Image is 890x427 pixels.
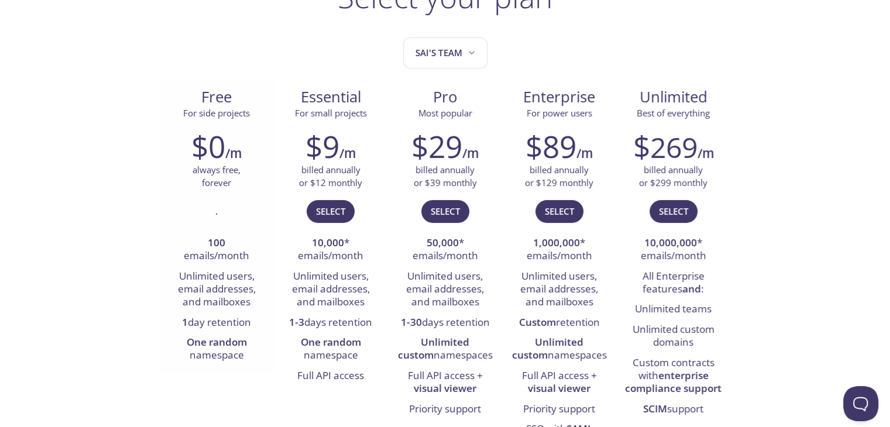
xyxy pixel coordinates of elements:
li: Unlimited teams [625,299,721,319]
strong: One random [187,335,247,349]
strong: 100 [208,236,225,249]
li: days retention [283,313,379,333]
li: Unlimited users, email addresses, and mailboxes [511,267,607,313]
p: billed annually or $299 monthly [639,164,707,189]
strong: 10,000,000 [644,236,697,249]
li: Full API access + [511,366,607,400]
h2: $9 [305,129,339,164]
strong: Unlimited custom [512,335,584,361]
span: For small projects [295,107,367,119]
h2: $0 [191,129,225,164]
button: Select [650,200,697,222]
h2: $ [633,129,697,164]
button: Select [535,200,583,222]
li: Custom contracts with [625,353,721,400]
p: billed annually or $129 monthly [525,164,593,189]
strong: enterprise compliance support [625,369,721,395]
h6: /m [697,143,714,163]
p: always free, forever [193,164,240,189]
li: Unlimited users, email addresses, and mailboxes [397,267,493,313]
strong: 1 [182,315,188,329]
h6: /m [462,143,479,163]
button: Sai's team [403,37,487,68]
strong: Custom [519,315,556,329]
h2: $89 [525,129,576,164]
h6: /m [339,143,356,163]
span: Select [545,204,574,219]
li: All Enterprise features : [625,267,721,300]
li: * emails/month [283,233,379,267]
li: days retention [397,313,493,333]
span: Essential [283,87,379,107]
p: billed annually or $12 monthly [299,164,362,189]
strong: Unlimited custom [398,335,470,361]
strong: and [682,282,701,295]
strong: 50,000 [427,236,459,249]
iframe: Help Scout Beacon - Open [843,386,878,421]
strong: 1-3 [289,315,304,329]
strong: SCIM [643,402,667,415]
li: namespace [169,333,265,366]
li: support [625,400,721,419]
li: Full API access + [397,366,493,400]
button: Select [307,200,355,222]
h6: /m [576,143,593,163]
p: billed annually or $39 monthly [414,164,477,189]
li: * emails/month [397,233,493,267]
li: Unlimited custom domains [625,320,721,353]
span: Select [431,204,460,219]
h6: /m [225,143,242,163]
span: Free [169,87,264,107]
span: Unlimited [640,87,707,107]
li: * emails/month [511,233,607,267]
li: Priority support [397,400,493,419]
span: Best of everything [637,107,710,119]
span: For side projects [183,107,250,119]
strong: One random [301,335,361,349]
li: Unlimited users, email addresses, and mailboxes [169,267,265,313]
strong: 1-30 [401,315,422,329]
li: namespace [283,333,379,366]
li: Priority support [511,400,607,419]
span: 269 [650,128,697,166]
li: namespaces [511,333,607,366]
li: retention [511,313,607,333]
li: day retention [169,313,265,333]
button: Select [421,200,469,222]
li: namespaces [397,333,493,366]
li: Unlimited users, email addresses, and mailboxes [283,267,379,313]
li: * emails/month [625,233,721,267]
span: Pro [397,87,493,107]
span: For power users [527,107,592,119]
span: Enterprise [511,87,607,107]
strong: visual viewer [528,381,590,395]
span: Select [659,204,688,219]
span: Select [316,204,345,219]
span: Most popular [418,107,472,119]
strong: 1,000,000 [533,236,580,249]
li: emails/month [169,233,265,267]
h2: $29 [411,129,462,164]
strong: visual viewer [414,381,476,395]
strong: 10,000 [312,236,344,249]
span: Sai's team [415,45,477,61]
li: Full API access [283,366,379,386]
